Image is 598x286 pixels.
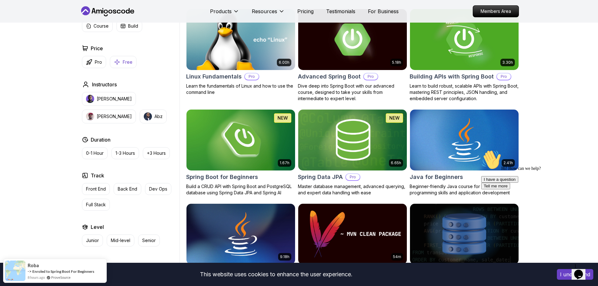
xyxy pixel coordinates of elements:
a: For Business [368,8,399,15]
img: instructor img [86,112,94,121]
h2: Building APIs with Spring Boot [410,72,494,81]
p: Build a CRUD API with Spring Boot and PostgreSQL database using Spring Data JPA and Spring AI [186,183,295,196]
p: Free [123,59,132,65]
p: Dev Ops [149,186,167,192]
p: Master database management, advanced querying, and expert data handling with ease [298,183,407,196]
div: This website uses cookies to enhance the user experience. [5,267,547,281]
button: Full Stack [82,199,110,211]
img: Advanced Spring Boot card [298,9,407,70]
button: Dev Ops [145,183,171,195]
p: 5.18h [392,60,401,65]
h2: Track [91,172,104,179]
button: Free [110,56,137,68]
iframe: chat widget [479,147,592,258]
p: 3.30h [502,60,513,65]
p: Build [128,23,138,29]
button: Senior [138,235,160,246]
a: Members Area [473,5,519,17]
div: 👋Hi! How can we help?I have a questionTell me more [3,3,116,42]
button: I have a question [3,29,40,35]
button: Products [210,8,239,20]
p: Learn to build robust, scalable APIs with Spring Boot, mastering REST principles, JSON handling, ... [410,83,519,102]
p: Back End [118,186,137,192]
button: instructor img[PERSON_NAME] [82,110,136,123]
button: 1-3 Hours [111,147,139,159]
p: 54m [393,254,401,259]
button: instructor imgAbz [140,110,167,123]
button: Tell me more [3,35,31,42]
button: Mid-level [107,235,134,246]
p: Pro [346,174,360,180]
img: Spring Boot for Beginners card [186,110,295,170]
img: instructor img [144,112,152,121]
p: Pro [497,73,511,80]
button: Course [82,20,113,32]
p: Pro [364,73,378,80]
button: Build [116,20,142,32]
button: instructor img[PERSON_NAME] [82,92,136,106]
img: Building APIs with Spring Boot card [410,9,519,70]
h2: Spring Boot for Beginners [186,173,258,181]
p: Abz [154,113,163,120]
a: Linux Fundamentals card6.00hLinux FundamentalsProLearn the fundamentals of Linux and how to use t... [186,9,295,95]
button: 0-1 Hour [82,147,108,159]
h2: Java for Beginners [410,173,463,181]
p: 1.67h [280,160,289,165]
a: Enroled to Spring Boot For Beginners [32,269,94,274]
h2: Advanced Spring Boot [298,72,361,81]
p: Learn the fundamentals of Linux and how to use the command line [186,83,295,95]
img: Java for Developers card [186,204,295,265]
h2: Level [91,223,104,231]
button: Resources [252,8,285,20]
p: Pro [245,73,259,80]
a: Advanced Spring Boot card5.18hAdvanced Spring BootProDive deep into Spring Boot with our advanced... [298,9,407,102]
p: Beginner-friendly Java course for essential programming skills and application development [410,183,519,196]
button: Front End [82,183,110,195]
p: Course [94,23,109,29]
span: 8 hours ago [28,275,45,280]
p: Senior [142,237,156,244]
img: Linux Fundamentals card [186,9,295,70]
p: Full Stack [86,202,106,208]
p: Front End [86,186,106,192]
p: Products [210,8,232,15]
h2: Duration [91,136,110,143]
p: +3 Hours [147,150,166,156]
h2: Price [91,45,103,52]
p: Pro [95,59,102,65]
p: [PERSON_NAME] [97,96,132,102]
img: Advanced Databases card [410,204,519,265]
p: Resources [252,8,277,15]
button: Back End [114,183,141,195]
p: Junior [86,237,99,244]
p: 0-1 Hour [86,150,104,156]
p: 9.18h [280,254,289,259]
p: 6.65h [391,160,401,165]
p: Mid-level [111,237,130,244]
p: 6.00h [279,60,289,65]
button: Pro [82,56,106,68]
p: Members Area [473,6,519,17]
iframe: chat widget [572,261,592,280]
a: Pricing [297,8,314,15]
img: provesource social proof notification image [5,261,25,281]
h2: Linux Fundamentals [186,72,242,81]
img: Maven Essentials card [298,204,407,265]
h2: Instructors [92,81,117,88]
button: Accept cookies [557,269,593,280]
p: [PERSON_NAME] [97,113,132,120]
span: Hi! How can we help? [3,19,62,24]
p: NEW [277,115,288,121]
button: +3 Hours [143,147,170,159]
h2: Spring Data JPA [298,173,343,181]
a: Testimonials [326,8,355,15]
a: Spring Data JPA card6.65hNEWSpring Data JPAProMaster database management, advanced querying, and ... [298,109,407,196]
p: Dive deep into Spring Boot with our advanced course, designed to take your skills from intermedia... [298,83,407,102]
span: -> [28,269,32,274]
img: instructor img [86,95,94,103]
span: Roba [28,263,39,268]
